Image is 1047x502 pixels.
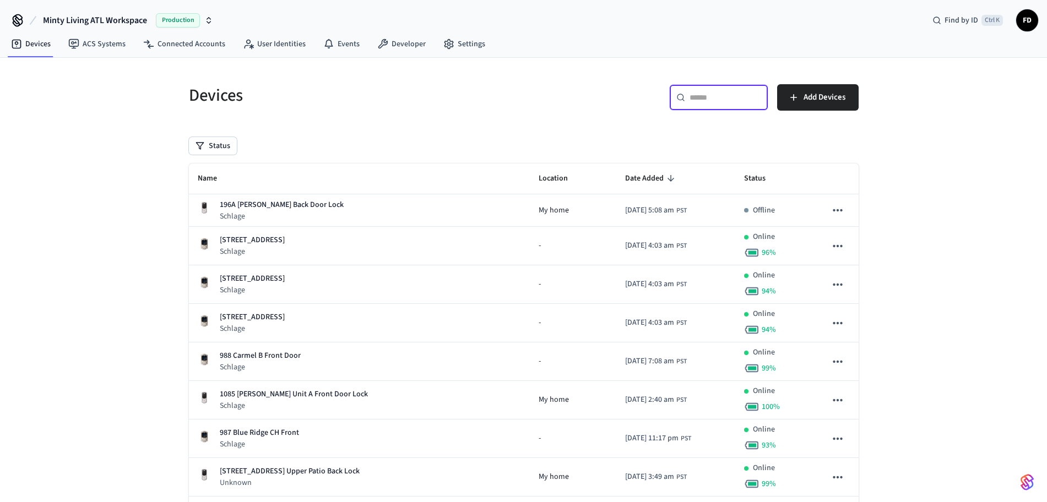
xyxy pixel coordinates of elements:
span: PST [681,434,691,444]
span: Add Devices [804,90,845,105]
p: 988 Carmel B Front Door [220,350,301,362]
span: 94 % [762,286,776,297]
p: [STREET_ADDRESS] Upper Patio Back Lock [220,466,360,477]
a: Connected Accounts [134,34,234,54]
span: Status [744,170,780,187]
a: Settings [435,34,494,54]
img: Yale Assure Touchscreen Wifi Smart Lock, Satin Nickel, Front [198,468,211,482]
a: User Identities [234,34,314,54]
p: Online [753,462,775,474]
span: Date Added [625,170,678,187]
p: Schlage [220,400,368,411]
div: Asia/Manila [625,317,687,329]
span: Find by ID [945,15,978,26]
span: [DATE] 4:03 am [625,279,674,290]
span: 96 % [762,247,776,258]
p: Online [753,424,775,435]
div: Asia/Manila [625,433,691,444]
span: My home [539,205,569,216]
a: Events [314,34,368,54]
p: Online [753,347,775,358]
p: Online [753,270,775,281]
img: Yale Assure Touchscreen Wifi Smart Lock, Satin Nickel, Front [198,391,211,405]
p: [STREET_ADDRESS] [220,273,285,285]
a: Devices [2,34,59,54]
span: [DATE] 7:08 am [625,356,674,367]
p: Online [753,231,775,243]
span: My home [539,471,569,483]
img: Yale Assure Touchscreen Wifi Smart Lock, Satin Nickel, Front [198,201,211,215]
span: Location [539,170,582,187]
div: Asia/Manila [625,279,687,290]
span: - [539,240,541,252]
p: 196A [PERSON_NAME] Back Door Lock [220,199,344,211]
button: Status [189,137,237,155]
span: [DATE] 11:17 pm [625,433,679,444]
img: Schlage Sense Smart Deadbolt with Camelot Trim, Front [198,353,211,366]
span: My home [539,394,569,406]
span: Ctrl K [981,15,1003,26]
h5: Devices [189,84,517,107]
span: PST [676,318,687,328]
a: ACS Systems [59,34,134,54]
div: Asia/Manila [625,471,687,483]
span: PST [676,280,687,290]
span: 99 % [762,363,776,374]
span: PST [676,395,687,405]
span: PST [676,241,687,251]
span: PST [676,357,687,367]
span: - [539,279,541,290]
span: [DATE] 4:03 am [625,240,674,252]
img: Schlage Sense Smart Deadbolt with Camelot Trim, Front [198,430,211,443]
img: Schlage Sense Smart Deadbolt with Camelot Trim, Front [198,276,211,289]
img: SeamLogoGradient.69752ec5.svg [1021,473,1034,491]
span: - [539,433,541,444]
p: 987 Blue Ridge CH Front [220,427,299,439]
span: Minty Living ATL Workspace [43,14,147,27]
span: - [539,317,541,329]
span: FD [1017,10,1037,30]
span: [DATE] 3:49 am [625,471,674,483]
p: Online [753,308,775,320]
p: Schlage [220,211,344,222]
p: Schlage [220,323,285,334]
div: Asia/Manila [625,356,687,367]
p: 1085 [PERSON_NAME] Unit A Front Door Lock [220,389,368,400]
span: [DATE] 5:08 am [625,205,674,216]
span: PST [676,472,687,482]
span: - [539,356,541,367]
button: Add Devices [777,84,859,111]
div: Find by IDCtrl K [924,10,1012,30]
span: [DATE] 2:40 am [625,394,674,406]
span: 93 % [762,440,776,451]
p: Schlage [220,285,285,296]
p: Offline [753,205,775,216]
button: FD [1016,9,1038,31]
span: 94 % [762,324,776,335]
p: [STREET_ADDRESS] [220,312,285,323]
p: Schlage [220,439,299,450]
span: [DATE] 4:03 am [625,317,674,329]
span: Production [156,13,200,28]
p: Online [753,385,775,397]
div: Asia/Manila [625,240,687,252]
img: Schlage Sense Smart Deadbolt with Camelot Trim, Front [198,237,211,250]
div: Asia/Manila [625,205,687,216]
img: Schlage Sense Smart Deadbolt with Camelot Trim, Front [198,314,211,328]
a: Developer [368,34,435,54]
span: Name [198,170,231,187]
p: Schlage [220,362,301,373]
p: Unknown [220,477,360,488]
span: 99 % [762,478,776,489]
span: 100 % [762,401,780,412]
p: Schlage [220,246,285,257]
div: Asia/Manila [625,394,687,406]
span: PST [676,206,687,216]
p: [STREET_ADDRESS] [220,234,285,246]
